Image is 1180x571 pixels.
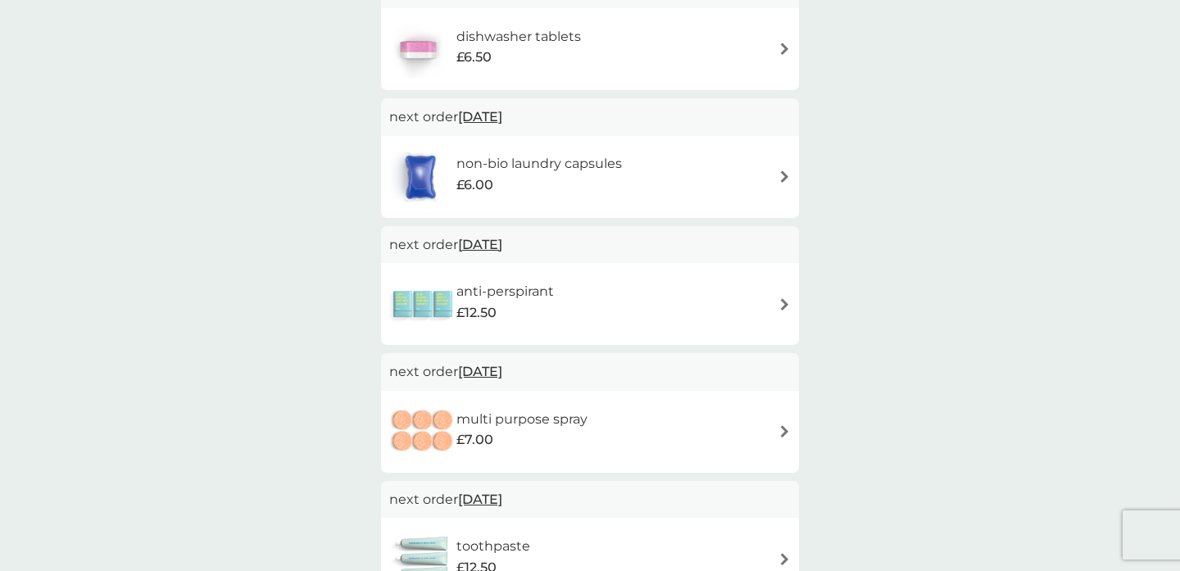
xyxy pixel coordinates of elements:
span: £6.00 [456,174,493,196]
img: arrow right [778,425,791,437]
h6: toothpaste [456,536,530,557]
h6: anti-perspirant [456,281,554,302]
span: [DATE] [458,101,502,133]
span: £12.50 [456,302,497,324]
img: anti-perspirant [389,275,456,333]
img: arrow right [778,43,791,55]
span: [DATE] [458,483,502,515]
span: [DATE] [458,229,502,261]
span: £6.50 [456,47,492,68]
img: arrow right [778,553,791,565]
span: £7.00 [456,429,493,451]
p: next order [389,361,791,383]
span: [DATE] [458,356,502,387]
h6: multi purpose spray [456,409,588,430]
img: non-bio laundry capsules [389,148,452,206]
p: next order [389,234,791,256]
img: arrow right [778,170,791,183]
img: multi purpose spray [389,403,456,460]
p: next order [389,106,791,128]
h6: dishwasher tablets [456,26,581,48]
img: dishwasher tablets [389,20,447,78]
p: next order [389,489,791,510]
h6: non-bio laundry capsules [456,153,622,174]
img: arrow right [778,298,791,310]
